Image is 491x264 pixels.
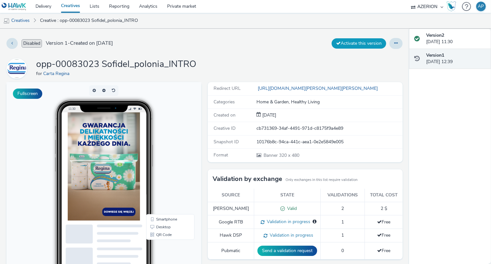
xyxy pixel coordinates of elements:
span: Snapshot ID [214,139,239,145]
span: Disabled [22,39,42,48]
span: Validation in progress [267,232,313,238]
button: Fullscreen [13,89,42,99]
div: AP [478,2,484,11]
a: Carta Regina [6,65,30,71]
button: Activate this version [332,38,386,49]
strong: Version 2 [426,32,444,38]
strong: Version 1 [426,52,444,58]
th: Validations [321,189,365,202]
span: 320 x 480 [263,152,299,158]
small: Only exchanges in this list require validation [286,177,357,183]
span: Free [377,219,390,225]
span: QR Code [150,151,165,155]
h3: Validation by exchange [213,174,282,184]
span: Desktop [150,143,164,147]
a: [URL][DOMAIN_NAME][PERSON_NAME][PERSON_NAME] [256,85,380,91]
span: Version 1 - Created on [DATE] [46,40,113,47]
div: 10176b8c-94ca-441c-aea1-0e2e5849e005 [256,139,402,145]
div: [DATE] 12:39 [426,52,486,65]
div: [DATE] 11:30 [426,32,486,45]
li: QR Code [141,149,187,156]
span: Redirect URL [214,85,241,91]
img: undefined Logo [2,3,26,11]
span: Categories [214,99,235,105]
span: for [36,71,43,77]
a: Creative : opp-00083023 Sofidel_polonia_INTRO [37,13,141,28]
img: Carta Regina [7,59,26,78]
li: Smartphone [141,133,187,141]
li: Desktop [141,141,187,149]
span: Valid [285,205,297,212]
td: Hawk DSP [208,229,254,242]
span: 0 [341,248,344,254]
span: Free [377,232,390,238]
div: Creation 15 September 2025, 12:39 [261,112,276,118]
span: 1 [341,232,344,238]
span: 1 [341,219,344,225]
span: Free [377,248,390,254]
th: State [254,189,321,202]
img: Advertisement preview [61,30,134,138]
div: Home & Garden, Healthy Living [256,99,402,105]
span: Banner [264,152,279,158]
td: Google RTB [208,215,254,229]
td: [PERSON_NAME] [208,202,254,215]
span: 2 [341,205,344,212]
img: mobile [3,18,10,24]
div: cb731369-34af-4491-971d-c8175f9a4e89 [256,125,402,132]
td: Pubmatic [208,242,254,259]
th: Source [208,189,254,202]
a: Hawk Academy [446,1,459,12]
a: Carta Regina [43,71,72,77]
span: Smartphone [150,135,171,139]
span: Format [214,152,228,158]
span: [DATE] [261,112,276,118]
img: Hawk Academy [446,1,456,12]
span: 11:30 [62,25,69,28]
span: Validation in progress [265,219,310,225]
h1: opp-00083023 Sofidel_polonia_INTRO [36,58,196,71]
th: Total cost [365,189,403,202]
span: Created on [214,112,235,118]
button: Send a validation request [257,246,317,256]
span: 2 $ [381,205,387,212]
span: Creative ID [214,125,235,131]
